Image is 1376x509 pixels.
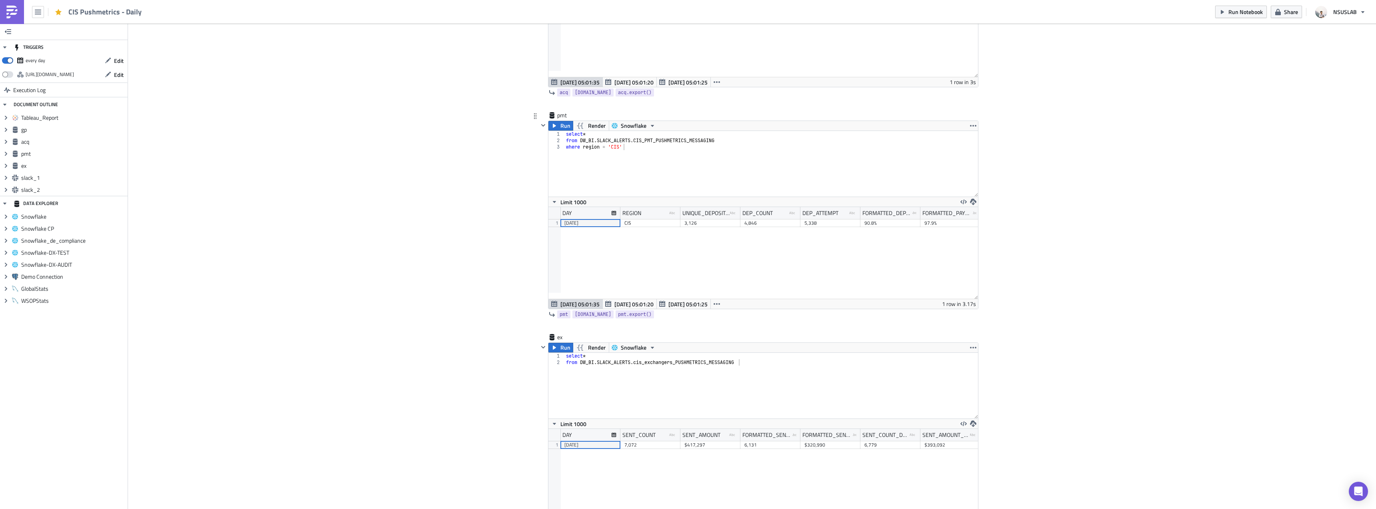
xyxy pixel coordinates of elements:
span: Demo Connection [21,273,126,280]
button: [DATE] 05:01:35 [548,299,603,309]
span: Render [588,121,606,131]
span: acq [560,89,568,97]
span: pmt [560,310,568,318]
img: Avatar [1314,5,1328,19]
span: Run Notebook [1228,8,1263,16]
div: 2 [548,137,565,144]
img: PushMetrics [6,6,18,18]
button: [DATE] 05:01:25 [656,299,711,309]
span: pmt [21,150,126,157]
div: $320,990 [804,441,856,449]
button: Snowflake [609,121,658,131]
span: Limit 1000 [560,198,586,206]
div: every day [26,54,45,66]
div: 97.9% [924,219,976,227]
span: Render [588,343,606,352]
span: Run [560,121,570,131]
span: NSUSLAB [1333,8,1357,16]
div: [DATE] [564,441,616,449]
a: [DOMAIN_NAME] [572,310,614,318]
body: Rich Text Area. Press ALT-0 for help. [3,3,417,10]
span: Share [1284,8,1298,16]
span: WSOPStats [21,297,126,304]
div: TRIGGERS [14,40,44,54]
div: 1 [548,131,565,137]
div: UNIQUE_DEPOSITORS [682,207,730,219]
a: [DOMAIN_NAME] [572,89,614,97]
div: Open Intercom Messenger [1349,482,1368,501]
div: 1 row in 3.17s [942,299,976,309]
div: CIS [624,219,676,227]
div: 3 [548,144,565,150]
span: [DATE] 05:01:20 [614,300,654,308]
button: Render [573,121,609,131]
a: acq [557,89,570,97]
div: 5,338 [804,219,856,227]
button: Hide content [538,342,548,352]
button: Snowflake [609,343,658,352]
span: pmt [557,111,589,119]
span: [DATE] 05:01:25 [668,78,708,87]
span: [DATE] 05:01:35 [560,78,600,87]
div: SENT_COUNT_DOW [862,429,910,441]
button: Run [548,343,573,352]
span: [DATE] 05:01:20 [614,78,654,87]
div: 3,126 [684,219,736,227]
span: Snowflake CP [21,225,126,232]
div: FORMATTED_SENT_AMOUNT_30D_AVG [802,429,853,441]
button: Run [548,121,573,131]
div: FORMATTED_SENT_COUNT_30D_AVG [742,429,792,441]
span: acq.export() [618,89,652,97]
button: NSUSLAB [1310,3,1370,21]
div: 1 row in 3s [950,77,976,87]
span: Snowflake-DX-AUDIT [21,261,126,268]
button: Limit 1000 [548,419,589,429]
div: DATA EXPLORER [14,196,58,211]
button: Share [1271,6,1302,18]
div: 90.8% [864,219,916,227]
button: [DATE] 05:01:25 [656,77,711,87]
span: Snowflake [621,121,646,131]
div: FORMATTED_PAY_DEP_SUCCESS_RATE [922,207,973,219]
div: SENT_AMOUNT_DOW [922,429,970,441]
div: 7,072 [624,441,676,449]
button: Limit 1000 [548,197,589,207]
span: Limit 1000 [560,420,586,428]
span: Edit [114,56,124,65]
div: [DATE] [564,219,616,227]
button: Render [573,343,609,352]
a: pmt.export() [616,310,654,318]
span: CIS Pushmetrics - Daily [68,7,142,16]
div: DOCUMENT OUTLINE [14,97,58,112]
div: DAY [562,429,572,441]
div: 6,779 [864,441,916,449]
a: pmt [557,310,570,318]
span: ex [21,162,126,169]
button: [DATE] 05:01:20 [602,77,657,87]
div: DEP_ATTEMPT [802,207,838,219]
button: Run Notebook [1215,6,1267,18]
button: Edit [101,68,128,81]
span: slack_2 [21,186,126,193]
span: Run [560,343,570,352]
span: Tableau_Report [21,114,126,121]
span: [DOMAIN_NAME] [575,310,611,318]
a: acq.export() [616,89,654,97]
div: $393,092 [924,441,976,449]
span: slack_1 [21,174,126,181]
div: FORMATTED_DEP_SUCCESS_RATE [862,207,912,219]
span: [DATE] 05:01:25 [668,300,708,308]
button: [DATE] 05:01:20 [602,299,657,309]
span: GlobalStats [21,285,126,292]
div: 1 [548,353,565,359]
div: DAY [562,207,572,219]
span: Edit [114,70,124,79]
span: Snowflake [621,343,646,352]
span: pmt.export() [618,310,652,318]
span: gp [21,126,126,133]
div: $417,297 [684,441,736,449]
span: [DOMAIN_NAME] [575,89,611,97]
span: ex [557,333,589,341]
div: https://pushmetrics.io/api/v1/report/NxL0X70LDW/webhook?token=347c65fd3135441da214c6e2cebc780e [26,68,74,80]
button: [DATE] 05:01:35 [548,77,603,87]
